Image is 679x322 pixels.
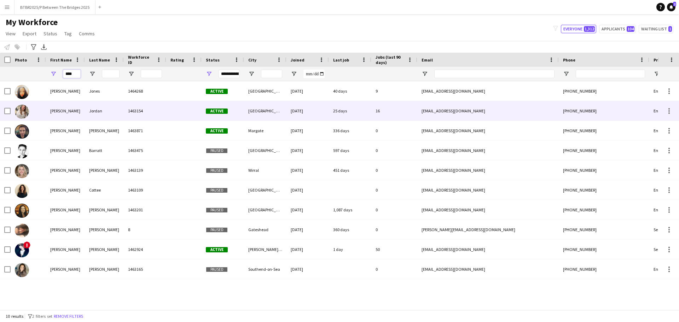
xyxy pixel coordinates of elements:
[206,71,212,77] button: Open Filter Menu
[6,30,16,37] span: View
[417,200,559,219] div: [EMAIL_ADDRESS][DOMAIN_NAME]
[46,121,85,140] div: [PERSON_NAME]
[627,26,634,32] span: 104
[20,29,39,38] a: Export
[15,263,29,277] img: Sarah Webber
[244,200,286,219] div: [GEOGRAPHIC_DATA]
[23,30,36,37] span: Export
[206,109,228,114] span: Active
[286,240,329,259] div: [DATE]
[15,57,27,63] span: Photo
[371,200,417,219] div: 0
[244,101,286,121] div: [GEOGRAPHIC_DATA]
[124,141,166,160] div: 1463475
[329,101,371,121] div: 25 days
[85,220,124,239] div: [PERSON_NAME]
[85,121,124,140] div: [PERSON_NAME]
[62,29,75,38] a: Tag
[15,124,29,139] img: Sarah Anderson
[371,160,417,180] div: 0
[244,259,286,279] div: Southend-on-Sea
[371,141,417,160] div: 0
[654,71,660,77] button: Open Filter Menu
[417,101,559,121] div: [EMAIL_ADDRESS][DOMAIN_NAME]
[124,240,166,259] div: 1462924
[563,57,575,63] span: Phone
[85,240,124,259] div: [PERSON_NAME]
[286,81,329,101] div: [DATE]
[76,29,98,38] a: Comms
[286,259,329,279] div: [DATE]
[376,54,405,65] span: Jobs (last 90 days)
[46,200,85,219] div: [PERSON_NAME]
[46,81,85,101] div: [PERSON_NAME]
[559,81,649,101] div: [PHONE_NUMBER]
[286,180,329,200] div: [DATE]
[286,101,329,121] div: [DATE]
[244,141,286,160] div: [GEOGRAPHIC_DATA]
[46,180,85,200] div: [PERSON_NAME]
[29,43,38,51] app-action-btn: Advanced filters
[46,141,85,160] div: [PERSON_NAME]
[102,70,120,78] input: Last Name Filter Input
[46,160,85,180] div: [PERSON_NAME]
[371,259,417,279] div: 0
[673,2,676,6] span: 2
[417,220,559,239] div: [PERSON_NAME][EMAIL_ADDRESS][DOMAIN_NAME]
[43,30,57,37] span: Status
[291,71,297,77] button: Open Filter Menu
[46,220,85,239] div: [PERSON_NAME]
[124,81,166,101] div: 1464268
[63,70,81,78] input: First Name Filter Input
[329,240,371,259] div: 1 day
[244,160,286,180] div: Wirral
[50,71,57,77] button: Open Filter Menu
[170,57,184,63] span: Rating
[85,180,124,200] div: Cottee
[85,141,124,160] div: Barratt
[15,164,29,178] img: Sarah Beattie
[329,81,371,101] div: 40 days
[128,54,153,65] span: Workforce ID
[15,105,29,119] img: Sara Jordan
[248,71,255,77] button: Open Filter Menu
[417,180,559,200] div: [EMAIL_ADDRESS][DOMAIN_NAME]
[124,160,166,180] div: 1463139
[417,141,559,160] div: [EMAIL_ADDRESS][DOMAIN_NAME]
[206,128,228,134] span: Active
[559,160,649,180] div: [PHONE_NUMBER]
[206,148,228,153] span: Paused
[85,200,124,219] div: [PERSON_NAME]
[15,85,29,99] img: Sara Jones
[422,57,433,63] span: Email
[286,200,329,219] div: [DATE]
[85,160,124,180] div: [PERSON_NAME]
[291,57,304,63] span: Joined
[124,200,166,219] div: 1463201
[141,70,162,78] input: Workforce ID Filter Input
[124,180,166,200] div: 1463109
[6,17,58,28] span: My Workforce
[417,160,559,180] div: [EMAIL_ADDRESS][DOMAIN_NAME]
[46,101,85,121] div: [PERSON_NAME]
[329,200,371,219] div: 1,087 days
[124,220,166,239] div: 8
[46,240,85,259] div: [PERSON_NAME]
[206,89,228,94] span: Active
[417,81,559,101] div: [EMAIL_ADDRESS][DOMAIN_NAME]
[559,101,649,121] div: [PHONE_NUMBER]
[244,180,286,200] div: [GEOGRAPHIC_DATA]
[417,240,559,259] div: [EMAIL_ADDRESS][DOMAIN_NAME]
[244,220,286,239] div: Gateshead
[15,223,29,238] img: Sarah Rhodes
[371,121,417,140] div: 0
[371,180,417,200] div: 0
[85,101,124,121] div: Jordan
[417,121,559,140] div: [EMAIL_ADDRESS][DOMAIN_NAME]
[244,81,286,101] div: [GEOGRAPHIC_DATA]
[206,267,228,272] span: Paused
[329,141,371,160] div: 597 days
[286,220,329,239] div: [DATE]
[15,144,29,158] img: Sarah Barratt
[124,259,166,279] div: 1463165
